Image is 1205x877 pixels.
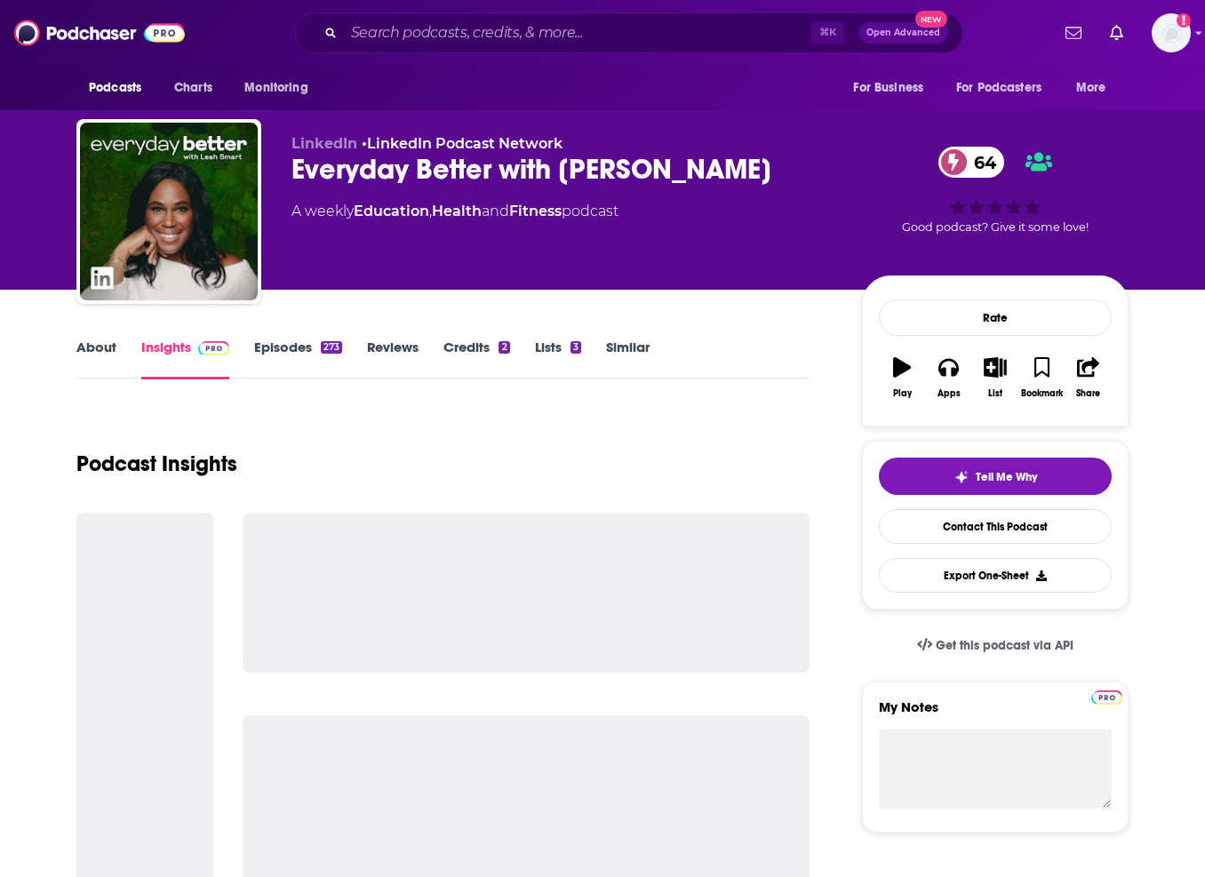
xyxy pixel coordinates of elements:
[321,341,342,354] div: 273
[354,203,429,219] a: Education
[1152,13,1191,52] button: Show profile menu
[76,450,237,477] h1: Podcast Insights
[841,71,946,105] button: open menu
[879,299,1112,336] div: Rate
[141,339,229,379] a: InsightsPodchaser Pro
[174,76,212,100] span: Charts
[938,147,1005,178] a: 64
[858,22,948,44] button: Open AdvancedNew
[1065,346,1112,410] button: Share
[902,220,1089,234] span: Good podcast? Give it some love!
[606,339,650,379] a: Similar
[862,135,1129,245] div: 64Good podcast? Give it some love!
[1152,13,1191,52] img: User Profile
[879,346,925,410] button: Play
[1103,18,1130,48] a: Show notifications dropdown
[432,203,482,219] a: Health
[1076,76,1106,100] span: More
[344,19,811,47] input: Search podcasts, credits, & more...
[1021,388,1063,399] div: Bookmark
[1091,690,1122,705] img: Podchaser Pro
[925,346,971,410] button: Apps
[14,16,185,50] img: Podchaser - Follow, Share and Rate Podcasts
[482,203,509,219] span: and
[1058,18,1089,48] a: Show notifications dropdown
[291,201,618,222] div: A weekly podcast
[80,123,258,300] img: Everyday Better with Leah Smart
[1018,346,1065,410] button: Bookmark
[429,203,432,219] span: ,
[1064,71,1129,105] button: open menu
[295,12,963,53] div: Search podcasts, credits, & more...
[509,203,562,219] a: Fitness
[1177,13,1191,28] svg: Add a profile image
[76,71,164,105] button: open menu
[879,509,1112,544] a: Contact This Podcast
[89,76,141,100] span: Podcasts
[954,470,969,484] img: tell me why sparkle
[232,71,331,105] button: open menu
[571,341,581,354] div: 3
[879,458,1112,495] button: tell me why sparkleTell Me Why
[499,341,509,354] div: 2
[945,71,1067,105] button: open menu
[866,28,940,37] span: Open Advanced
[1091,688,1122,705] a: Pro website
[443,339,509,379] a: Credits2
[915,11,947,28] span: New
[988,388,1002,399] div: List
[903,624,1088,667] a: Get this podcast via API
[244,76,307,100] span: Monitoring
[254,339,342,379] a: Episodes273
[198,341,229,355] img: Podchaser Pro
[893,388,912,399] div: Play
[1152,13,1191,52] span: Logged in as sarahhallprinc
[76,339,116,379] a: About
[811,21,844,44] span: ⌘ K
[362,135,563,152] span: •
[853,76,923,100] span: For Business
[879,558,1112,593] button: Export One-Sheet
[879,698,1112,730] label: My Notes
[1076,388,1100,399] div: Share
[972,346,1018,410] button: List
[976,470,1037,484] span: Tell Me Why
[163,71,223,105] a: Charts
[291,135,357,152] span: LinkedIn
[936,638,1073,653] span: Get this podcast via API
[535,339,581,379] a: Lists3
[938,388,961,399] div: Apps
[367,135,563,152] a: LinkedIn Podcast Network
[367,339,419,379] a: Reviews
[956,76,1041,100] span: For Podcasters
[956,147,1005,178] span: 64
